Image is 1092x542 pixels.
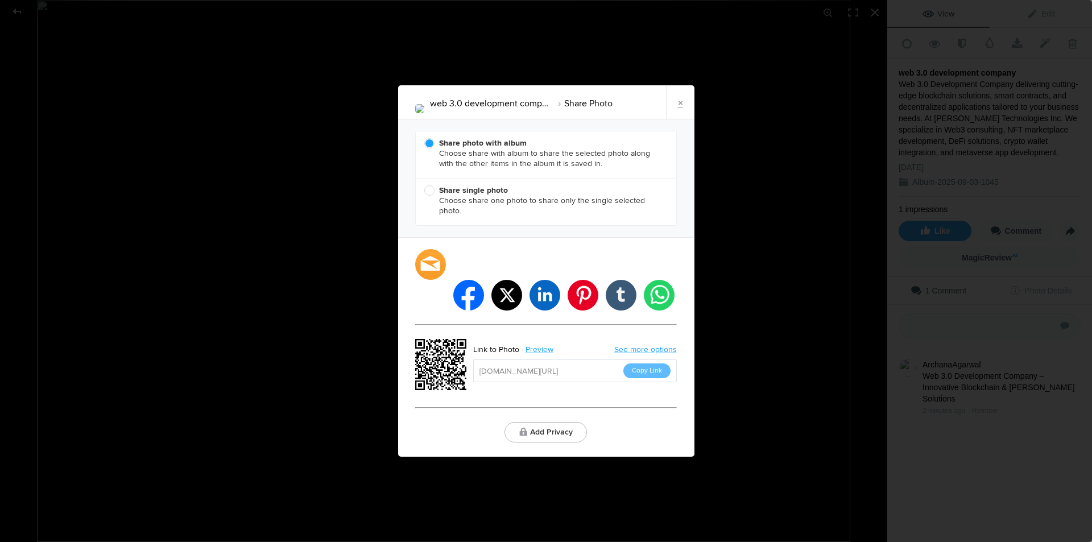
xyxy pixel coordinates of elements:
[606,280,636,311] li: tumblr
[614,345,677,354] a: See more options
[453,280,484,311] li: facebook
[424,138,662,169] span: Choose share with album to share the selected photo along with the other items in the album it is...
[424,185,662,216] span: Choose share one photo to share only the single selected photo.
[519,342,562,357] a: Preview
[530,280,560,311] li: linkedin
[415,104,424,113] img: web_3.0_development_company.png
[473,342,519,357] div: Link to Photo
[644,280,675,311] li: whatsapp
[439,138,527,148] b: Share photo with album
[491,280,522,311] li: twitter
[430,94,552,113] li: web 3.0 development company
[415,339,470,394] div: https://slickpic.us/18255851MNdO
[568,280,598,311] li: pinterest
[552,94,613,113] li: Share Photo
[666,85,694,119] a: ×
[623,363,671,378] button: Copy Link
[504,422,587,442] button: Add Privacy
[439,185,508,195] b: Share single photo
